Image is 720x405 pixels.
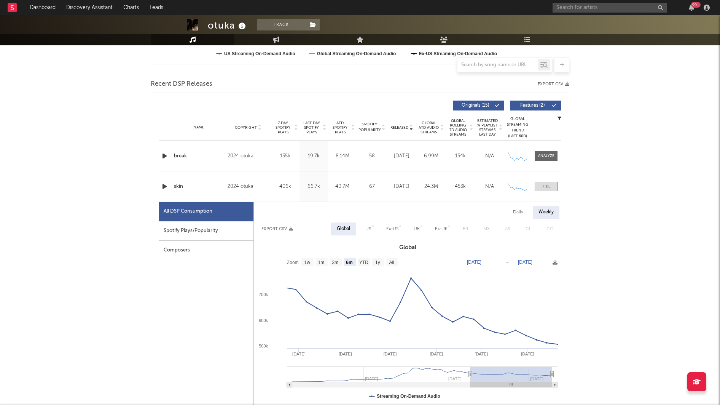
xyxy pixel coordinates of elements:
div: 58 [358,152,385,160]
div: UK [414,224,420,234]
div: 40.7M [330,183,355,190]
div: 8.14M [330,152,355,160]
div: [DATE] [389,183,414,190]
div: Ex-US [386,224,398,234]
text: 3m [332,260,339,265]
div: 2024 otuka [228,182,269,191]
text: [DATE] [339,352,352,356]
button: 99+ [689,5,694,11]
span: Estimated % Playlist Streams Last Day [477,118,498,137]
text: [DATE] [292,352,306,356]
div: Name [174,125,224,130]
a: break [174,152,224,160]
input: Search for artists [553,3,667,13]
div: All DSP Consumption [159,202,253,221]
div: 24.3M [418,183,444,190]
div: All DSP Consumption [164,207,212,216]
button: Export CSV [538,82,569,86]
text: All [389,260,394,265]
button: Features(2) [510,101,561,110]
text: Streaming On-Demand Audio [377,394,440,399]
div: otuka [208,19,248,32]
text: [DATE] [518,259,532,265]
text: 6m [346,260,352,265]
text: Ex-US Streaming On-Demand Audio [419,51,497,56]
text: 1w [304,260,311,265]
span: Features ( 2 ) [515,103,550,108]
div: Spotify Plays/Popularity [159,221,253,241]
div: Daily [507,206,529,219]
span: Copyright [235,125,257,130]
div: Weekly [533,206,559,219]
div: 66.7k [301,183,326,190]
div: US [365,224,371,234]
text: YTD [359,260,368,265]
button: Originals(15) [453,101,504,110]
text: Global Streaming On-Demand Audio [317,51,396,56]
div: 154k [448,152,473,160]
div: 19.7k [301,152,326,160]
text: 1m [318,260,325,265]
div: Global Streaming Trend (Last 60D) [506,116,529,139]
h3: Global [254,243,561,252]
text: 500k [259,344,268,348]
div: Composers [159,241,253,260]
div: Global [337,224,350,234]
text: → [505,259,510,265]
text: 1y [375,260,380,265]
span: Originals ( 15 ) [458,103,493,108]
div: 99 + [691,2,701,8]
button: Track [257,19,305,30]
div: 67 [358,183,385,190]
a: skin [174,183,224,190]
text: [DATE] [475,352,488,356]
div: 2024 otuka [228,152,269,161]
text: [DATE] [521,352,534,356]
div: 453k [448,183,473,190]
span: Spotify Popularity [358,122,381,133]
text: 600k [259,318,268,323]
text: Zoom [287,260,299,265]
div: 135k [273,152,298,160]
div: Ex-UK [435,224,448,234]
text: [DATE] [430,352,443,356]
text: [DATE] [384,352,397,356]
text: US Streaming On-Demand Audio [224,51,295,56]
span: Global Rolling 7D Audio Streams [448,118,468,137]
span: 7 Day Spotify Plays [273,121,293,134]
div: N/A [477,183,502,190]
div: 6.99M [418,152,444,160]
span: Recent DSP Releases [151,80,212,89]
span: ATD Spotify Plays [330,121,350,134]
span: Released [390,125,408,130]
span: Last Day Spotify Plays [301,121,322,134]
span: Global ATD Audio Streams [418,121,439,134]
text: 700k [259,292,268,297]
div: N/A [477,152,502,160]
text: [DATE] [467,259,481,265]
div: [DATE] [389,152,414,160]
input: Search by song name or URL [457,62,538,68]
div: 406k [273,183,298,190]
button: Export CSV [261,227,293,231]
